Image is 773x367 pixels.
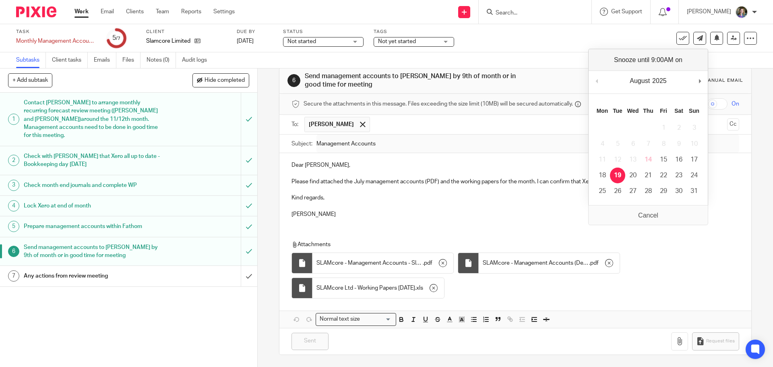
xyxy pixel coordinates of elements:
div: August [628,75,651,87]
p: Please find attached the July management accounts (PDF) and the working papers for the month. I c... [291,178,739,186]
button: 17 [686,152,702,168]
button: Previous Month [593,75,601,87]
div: Manual email [703,77,743,84]
div: 2025 [651,75,668,87]
div: 7 [8,270,19,282]
label: Task [16,29,97,35]
div: 5 [112,33,120,43]
span: pdf [424,259,432,267]
button: + Add subtask [8,73,52,87]
h1: Check month end journals and complete WP [24,179,163,191]
a: Audit logs [182,52,213,68]
abbr: Friday [660,108,667,114]
span: Hide completed [205,77,245,84]
span: SLAMcore - Management Accounts - Slamcore Ltd ([DATE]) [316,259,423,267]
button: Next Month [696,75,704,87]
span: [PERSON_NAME] [309,120,354,129]
button: 31 [686,183,702,199]
div: Search for option [316,313,396,326]
h1: Send management accounts to [PERSON_NAME] by 9th of month or in good time for meeting [305,72,533,89]
a: Clients [126,8,144,16]
span: Not yet started [378,39,416,44]
abbr: Monday [597,108,608,114]
button: Request files [692,332,739,350]
span: SLAMcore Ltd - Working Papers [DATE] [316,284,415,292]
span: pdf [590,259,599,267]
img: 1530183611242%20(1).jpg [735,6,748,19]
span: Secure the attachments in this message. Files exceeding the size limit (10MB) will be secured aut... [304,100,573,108]
span: Normal text size [318,315,362,323]
button: 16 [671,152,686,168]
h1: Contact [PERSON_NAME] to arrange monthly recurring forecast review meeting ([PERSON_NAME] and [PE... [24,97,163,142]
button: 21 [641,168,656,183]
a: Settings [213,8,235,16]
button: 15 [656,152,671,168]
small: /7 [116,36,120,41]
button: 26 [610,183,625,199]
input: Search for option [362,315,391,323]
a: Client tasks [52,52,88,68]
label: Client [146,29,227,35]
p: Slamcore Limited [146,37,190,45]
a: Files [122,52,141,68]
p: [PERSON_NAME] [291,210,739,218]
button: 27 [625,183,641,199]
p: [PERSON_NAME] [687,8,731,16]
span: xls [416,284,423,292]
div: . [312,253,453,273]
div: 3 [8,180,19,191]
h1: Send management accounts to [PERSON_NAME] by 9th of month or in good time for meeting [24,241,163,262]
button: 23 [671,168,686,183]
a: Reports [181,8,201,16]
p: Attachments [291,241,724,249]
input: Search [495,10,567,17]
div: 1 [8,114,19,125]
label: Due by [237,29,273,35]
p: Dear [PERSON_NAME], [291,161,739,169]
div: . [479,253,620,273]
button: 29 [656,183,671,199]
abbr: Tuesday [613,108,622,114]
span: SLAMcore - Management Accounts (Detailed) - Slamcore Ltd ([DATE]) [483,259,589,267]
a: Work [74,8,89,16]
button: 18 [595,168,610,183]
div: 2 [8,155,19,166]
a: Team [156,8,169,16]
abbr: Saturday [674,108,683,114]
button: 30 [671,183,686,199]
button: 19 [610,168,625,183]
span: Request files [706,338,735,344]
div: 6 [287,74,300,87]
div: Monthly Management Accounts - SLAMcore [16,37,97,45]
h1: Check with [PERSON_NAME] that Xero all up to date - Bookkeeping day [DATE] [24,150,163,171]
span: [DATE] [237,38,254,44]
button: Hide completed [192,73,249,87]
h1: Lock Xero at end of month [24,200,163,212]
button: 22 [656,168,671,183]
a: Email [101,8,114,16]
span: Get Support [611,9,642,15]
abbr: Thursday [643,108,653,114]
span: On [732,100,739,108]
p: Kind regards, [291,194,739,202]
img: Pixie [16,6,56,17]
input: Sent [291,333,329,350]
button: 20 [625,168,641,183]
abbr: Sunday [689,108,699,114]
a: Subtasks [16,52,46,68]
button: 25 [595,183,610,199]
label: Status [283,29,364,35]
a: Notes (0) [147,52,176,68]
h1: Any actions from review meeting [24,270,163,282]
div: 6 [8,246,19,257]
h1: Prepare management accounts within Fathom [24,220,163,232]
a: Emails [94,52,116,68]
span: Not started [287,39,316,44]
div: . [312,278,444,298]
button: 24 [686,168,702,183]
button: 28 [641,183,656,199]
label: Tags [374,29,454,35]
abbr: Wednesday [627,108,639,114]
label: To: [291,120,300,129]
